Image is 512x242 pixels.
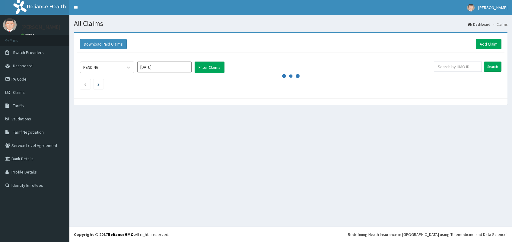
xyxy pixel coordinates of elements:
button: Filter Claims [195,62,224,73]
span: [PERSON_NAME] [478,5,507,10]
input: Select Month and Year [137,62,192,72]
a: RelianceHMO [108,232,134,237]
span: Tariff Negotiation [13,129,44,135]
img: User Image [3,18,17,32]
span: Switch Providers [13,50,44,55]
input: Search by HMO ID [434,62,482,72]
li: Claims [491,22,507,27]
div: PENDING [83,64,99,70]
footer: All rights reserved. [69,227,512,242]
h1: All Claims [74,20,507,27]
svg: audio-loading [282,67,300,85]
a: Dashboard [468,22,490,27]
span: Dashboard [13,63,33,68]
span: Claims [13,90,25,95]
a: Previous page [84,81,87,87]
span: Tariffs [13,103,24,108]
a: Add Claim [476,39,501,49]
strong: Copyright © 2017 . [74,232,135,237]
input: Search [484,62,501,72]
img: User Image [467,4,475,11]
p: [PERSON_NAME] [21,24,61,30]
div: Redefining Heath Insurance in [GEOGRAPHIC_DATA] using Telemedicine and Data Science! [348,231,507,237]
a: Online [21,33,36,37]
button: Download Paid Claims [80,39,127,49]
a: Next page [97,81,100,87]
